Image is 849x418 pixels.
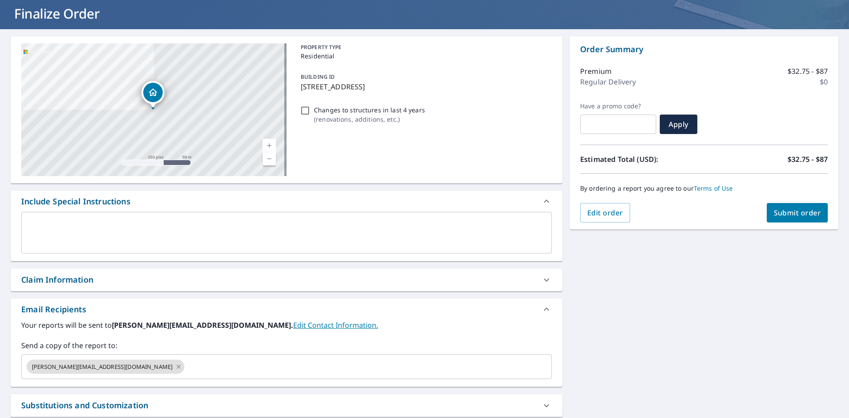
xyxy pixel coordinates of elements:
p: Regular Delivery [580,77,636,87]
span: Apply [667,119,690,129]
p: Premium [580,66,612,77]
p: ( renovations, additions, etc. ) [314,115,425,124]
h1: Finalize Order [11,4,838,23]
div: Claim Information [11,268,562,291]
p: $32.75 - $87 [788,154,828,165]
b: [PERSON_NAME][EMAIL_ADDRESS][DOMAIN_NAME]. [112,320,293,330]
p: $0 [820,77,828,87]
p: PROPERTY TYPE [301,43,548,51]
span: [PERSON_NAME][EMAIL_ADDRESS][DOMAIN_NAME] [27,363,178,371]
div: Substitutions and Customization [11,394,562,417]
div: Email Recipients [11,299,562,320]
label: Have a promo code? [580,102,656,110]
label: Your reports will be sent to [21,320,552,330]
a: Nivel actual 17, alejar [263,152,276,165]
button: Submit order [767,203,828,222]
a: Terms of Use [694,184,733,192]
p: $32.75 - $87 [788,66,828,77]
p: Estimated Total (USD): [580,154,704,165]
p: [STREET_ADDRESS] [301,81,548,92]
div: [PERSON_NAME][EMAIL_ADDRESS][DOMAIN_NAME] [27,360,184,374]
div: Dropped pin, building 1, Residential property, 290NE NE Tiger Lake Rd W Belfair, WA 98528 [141,81,164,108]
p: Changes to structures in last 4 years [314,105,425,115]
span: Edit order [587,208,623,218]
a: EditContactInfo [293,320,378,330]
p: BUILDING ID [301,73,335,81]
div: Claim Information [21,274,93,286]
span: Submit order [774,208,821,218]
div: Email Recipients [21,303,86,315]
p: Residential [301,51,548,61]
div: Include Special Instructions [11,191,562,212]
a: Nivel actual 17, ampliar [263,139,276,152]
p: Order Summary [580,43,828,55]
label: Send a copy of the report to: [21,340,552,351]
button: Edit order [580,203,630,222]
div: Substitutions and Customization [21,399,148,411]
button: Apply [660,115,697,134]
div: Include Special Instructions [21,196,130,207]
p: By ordering a report you agree to our [580,184,828,192]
